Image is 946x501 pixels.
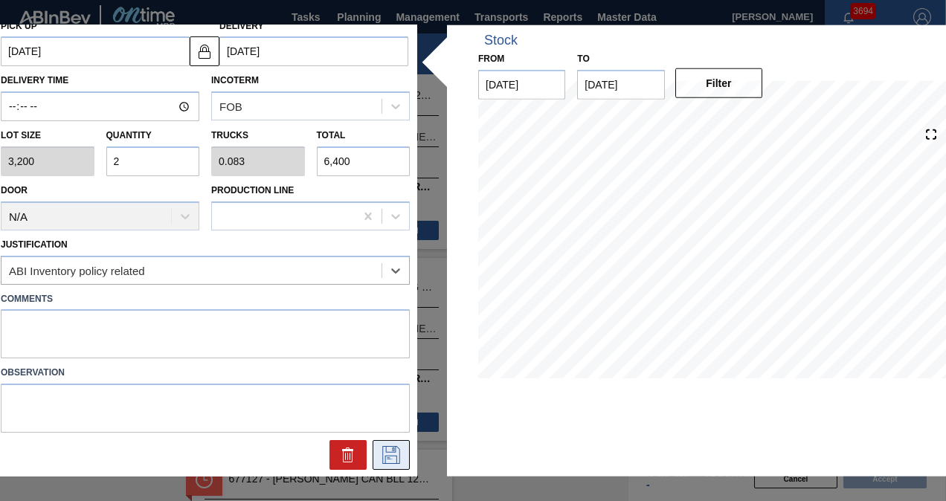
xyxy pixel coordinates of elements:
[211,130,248,140] label: Trucks
[478,70,565,100] input: mm/dd/yyyy
[1,20,37,30] label: Pick up
[1,239,68,249] label: Justification
[1,36,190,66] input: mm/dd/yyyy
[9,264,145,277] div: ABI Inventory policy related
[190,36,219,65] button: locked
[577,70,664,100] input: mm/dd/yyyy
[106,130,152,140] label: Quantity
[675,68,762,98] button: Filter
[219,100,242,112] div: FOB
[196,42,213,59] img: locked
[1,70,199,91] label: Delivery Time
[1,288,410,309] label: Comments
[317,130,346,140] label: Total
[1,185,28,195] label: Door
[219,20,264,30] label: Delivery
[1,362,410,384] label: Observation
[211,185,294,195] label: Production Line
[211,75,259,85] label: Incoterm
[329,440,367,470] div: Delete Suggestion
[478,54,504,64] label: From
[577,54,589,64] label: to
[219,36,408,66] input: mm/dd/yyyy
[373,440,410,470] div: Save Suggestion
[484,33,518,48] div: Stock
[1,125,94,146] label: Lot size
